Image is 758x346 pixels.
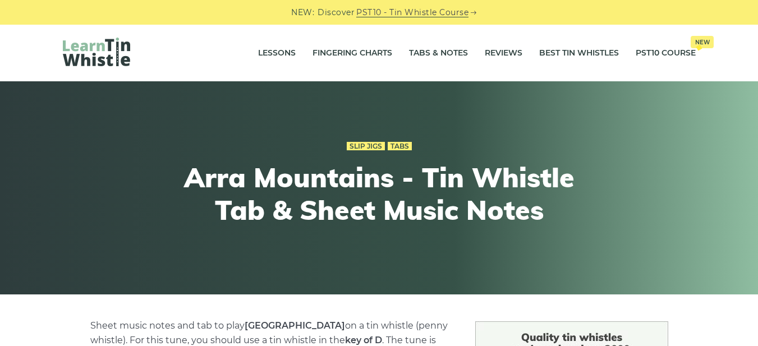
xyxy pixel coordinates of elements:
a: Slip Jigs [347,142,385,151]
h1: Arra Mountains - Tin Whistle Tab & Sheet Music Notes [173,162,586,226]
span: New [691,36,714,48]
a: PST10 CourseNew [636,39,696,67]
a: Fingering Charts [313,39,392,67]
a: Best Tin Whistles [539,39,619,67]
img: LearnTinWhistle.com [63,38,130,66]
strong: [GEOGRAPHIC_DATA] [245,320,345,331]
a: Lessons [258,39,296,67]
a: Tabs & Notes [409,39,468,67]
a: Reviews [485,39,522,67]
strong: key of D [345,335,382,345]
a: Tabs [388,142,412,151]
